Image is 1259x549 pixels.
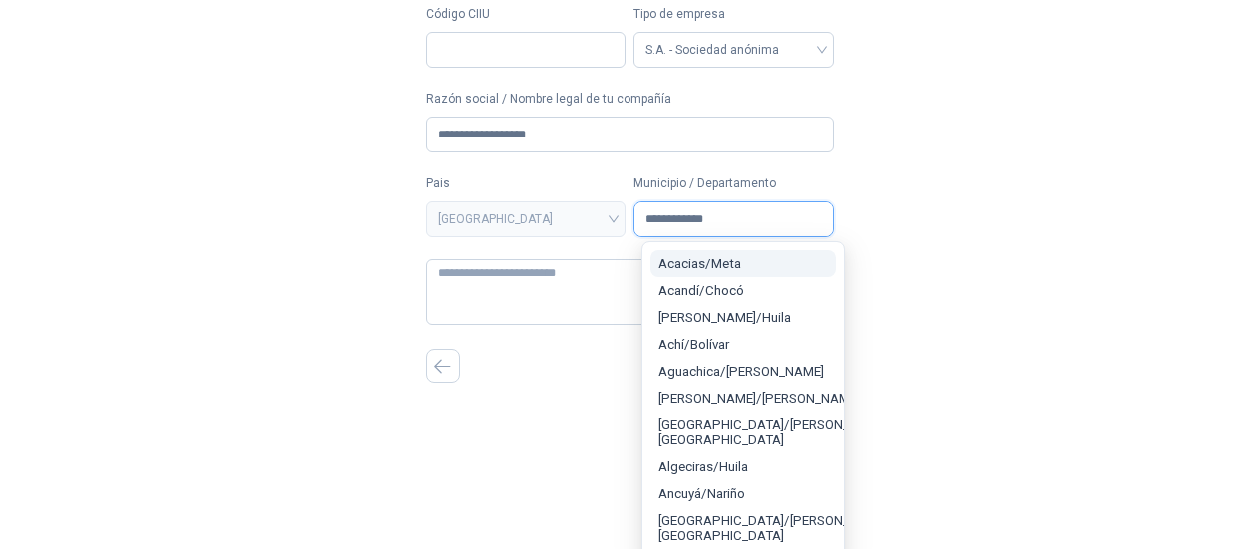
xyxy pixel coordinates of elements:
span: [PERSON_NAME] / [PERSON_NAME] [658,391,860,406]
button: Aguachica/[PERSON_NAME] [650,358,836,385]
button: [GEOGRAPHIC_DATA]/[PERSON_NAME][GEOGRAPHIC_DATA] [650,507,836,549]
label: Razón social / Nombre legal de tu compañía [426,90,834,109]
label: Tipo de empresa [633,5,834,24]
span: Achí / Bolívar [658,337,729,352]
button: Acandí/Chocó [650,277,836,304]
span: S.A. - Sociedad anónima [645,35,822,65]
span: COLOMBIA [438,204,615,234]
span: Acandí / Chocó [658,283,744,298]
span: [PERSON_NAME] / Huila [658,310,791,325]
button: Ancuyá/Nariño [650,480,836,507]
button: [PERSON_NAME]/Huila [650,304,836,331]
label: Municipio / Departamento [633,174,834,193]
label: Pais [426,174,627,193]
span: [GEOGRAPHIC_DATA] / [PERSON_NAME][GEOGRAPHIC_DATA] [658,417,887,447]
span: Algeciras / Huila [658,459,748,474]
label: Código CIIU [426,5,627,24]
span: Ancuyá / Nariño [658,486,745,501]
button: Achí/Bolívar [650,331,836,358]
button: [GEOGRAPHIC_DATA]/[PERSON_NAME][GEOGRAPHIC_DATA] [650,412,836,453]
span: Aguachica / [PERSON_NAME] [658,364,824,379]
span: [GEOGRAPHIC_DATA] / [PERSON_NAME][GEOGRAPHIC_DATA] [658,513,887,543]
span: Acacias / Meta [658,256,741,271]
button: Algeciras/Huila [650,453,836,480]
button: [PERSON_NAME]/[PERSON_NAME] [650,385,836,412]
button: Acacias/Meta [650,250,836,277]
